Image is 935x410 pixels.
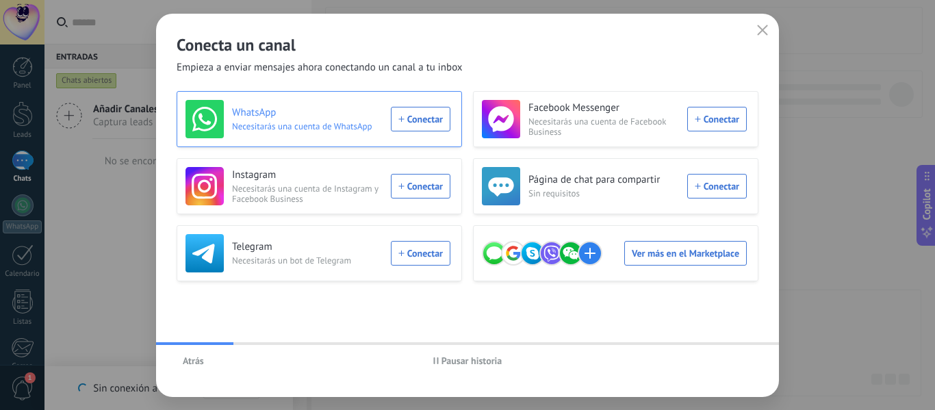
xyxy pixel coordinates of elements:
h2: Conecta un canal [177,34,758,55]
h3: Página de chat para compartir [528,173,679,187]
button: Atrás [177,350,210,371]
span: Necesitarás una cuenta de Facebook Business [528,116,679,137]
h3: Instagram [232,168,383,182]
span: Empieza a enviar mensajes ahora conectando un canal a tu inbox [177,61,463,75]
span: Atrás [183,356,204,366]
span: Pausar historia [441,356,502,366]
h3: WhatsApp [232,106,383,120]
span: Necesitarás una cuenta de Instagram y Facebook Business [232,183,383,204]
span: Necesitarás una cuenta de WhatsApp [232,121,383,131]
button: Pausar historia [427,350,509,371]
span: Sin requisitos [528,188,679,198]
h3: Telegram [232,240,383,254]
span: Necesitarás un bot de Telegram [232,255,383,266]
h3: Facebook Messenger [528,101,679,115]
